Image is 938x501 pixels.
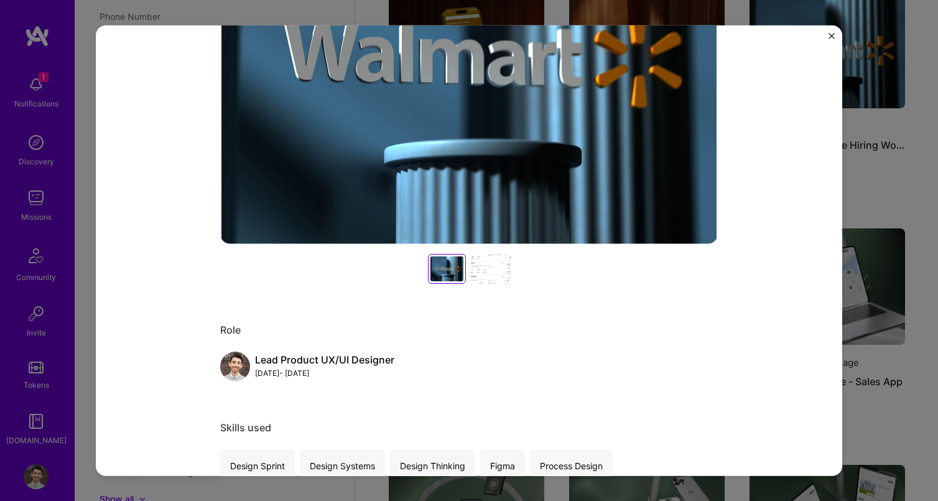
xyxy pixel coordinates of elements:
div: Figma [480,449,525,482]
div: Skills used [220,421,718,434]
div: Process Design [530,449,613,482]
div: Design Sprint [220,449,295,482]
div: Design Systems [300,449,385,482]
button: Close [829,32,835,45]
div: [DATE] - [DATE] [255,367,394,380]
div: Lead Product UX/UI Designer [255,354,394,367]
div: Role [220,324,718,337]
div: Design Thinking [390,449,475,482]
